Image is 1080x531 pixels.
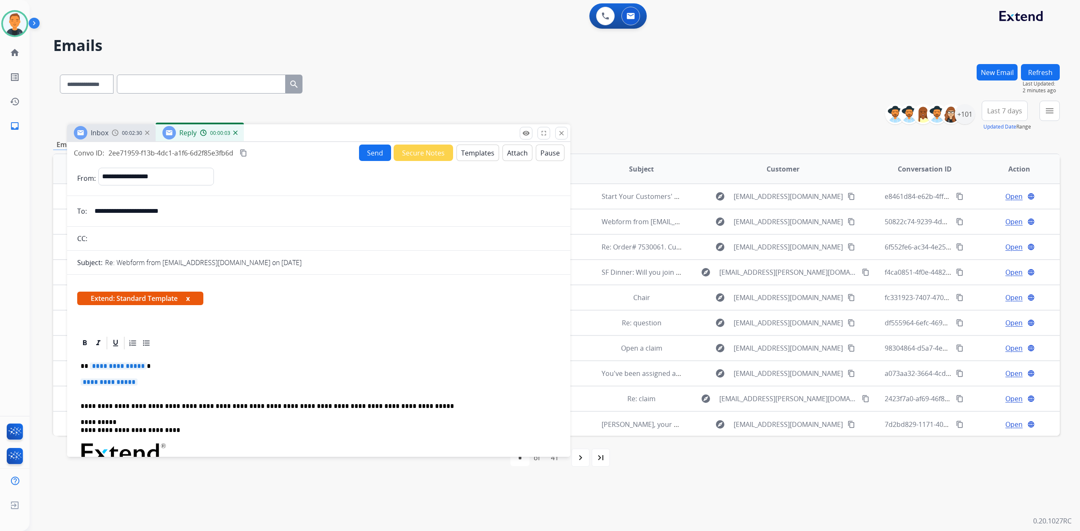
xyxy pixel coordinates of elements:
[734,292,843,303] span: [EMAIL_ADDRESS][DOMAIN_NAME]
[544,449,565,466] div: 41
[734,419,843,429] span: [EMAIL_ADDRESS][DOMAIN_NAME]
[1027,370,1035,377] mat-icon: language
[78,337,91,349] div: Bold
[734,217,843,227] span: [EMAIL_ADDRESS][DOMAIN_NAME]
[522,129,530,137] mat-icon: remove_red_eye
[1005,292,1023,303] span: Open
[210,130,230,137] span: 00:00:03
[1027,294,1035,301] mat-icon: language
[92,337,105,349] div: Italic
[956,395,964,402] mat-icon: content_copy
[394,145,453,161] button: Secure Notes
[127,337,139,349] div: Ordered List
[3,12,27,35] img: avatar
[122,130,142,137] span: 00:02:30
[1045,106,1055,116] mat-icon: menu
[848,193,855,200] mat-icon: content_copy
[715,343,725,353] mat-icon: explore
[109,337,122,349] div: Underline
[240,149,247,157] mat-icon: content_copy
[596,453,606,463] mat-icon: last_page
[10,121,20,131] mat-icon: inbox
[1033,516,1072,526] p: 0.20.1027RC
[1005,318,1023,328] span: Open
[621,343,662,353] span: Open a claim
[956,243,964,251] mat-icon: content_copy
[885,268,1012,277] span: f4ca0851-4f0e-4482-857d-a9a20d68e895
[719,394,857,404] span: [EMAIL_ADDRESS][PERSON_NAME][DOMAIN_NAME]
[956,218,964,225] mat-icon: content_copy
[53,37,1060,54] h2: Emails
[74,148,104,158] p: Convo ID:
[983,123,1016,130] button: Updated Date
[715,292,725,303] mat-icon: explore
[715,217,725,227] mat-icon: explore
[885,293,1011,302] span: fc331923-7407-4700-aa31-4dc00f7a4661
[1027,268,1035,276] mat-icon: language
[715,242,725,252] mat-icon: explore
[885,192,1010,201] span: e8461d84-e62b-4ffc-9e03-8cf5dc57dae3
[602,420,756,429] span: [PERSON_NAME], your package will arrive [DATE]!
[602,217,793,226] span: Webform from [EMAIL_ADDRESS][DOMAIN_NAME] on [DATE]
[602,192,715,201] span: Start Your Customers' Day Right 🌞
[502,145,532,161] button: Attach
[955,104,975,124] div: +101
[1021,64,1060,80] button: Refresh
[1005,419,1023,429] span: Open
[715,419,725,429] mat-icon: explore
[848,421,855,428] mat-icon: content_copy
[977,64,1018,80] button: New Email
[456,145,499,161] button: Templates
[558,129,565,137] mat-icon: close
[1023,87,1060,94] span: 2 minutes ago
[1005,343,1023,353] span: Open
[633,293,650,302] span: Chair
[898,164,952,174] span: Conversation ID
[715,318,725,328] mat-icon: explore
[982,101,1028,121] button: Last 7 days
[1005,368,1023,378] span: Open
[536,145,564,161] button: Pause
[602,268,740,277] span: SF Dinner: Will you join us [PERSON_NAME]?
[734,368,843,378] span: [EMAIL_ADDRESS][DOMAIN_NAME]
[77,292,203,305] span: Extend: Standard Template
[956,370,964,377] mat-icon: content_copy
[179,128,197,137] span: Reply
[10,48,20,58] mat-icon: home
[885,343,1016,353] span: 98304864-d5a7-4ed0-921a-4e8079211be7
[956,193,964,200] mat-icon: content_copy
[108,148,233,158] span: 2ee71959-f13b-4dc1-a1f6-6d2f85e3fb6d
[1027,395,1035,402] mat-icon: language
[885,242,1008,252] span: 6f552fe6-ac34-4e25-96c9-b2c69fc836aa
[540,129,548,137] mat-icon: fullscreen
[885,420,1016,429] span: 7d2bd829-1171-401b-9332-c462804d3e95
[602,242,952,252] span: Re: Order# 7530061. Customer Name: [PERSON_NAME]. Reference #20f44e0b-421d-406c-86a1-529338-7530061
[956,294,964,301] mat-icon: content_copy
[91,128,108,137] span: Inbox
[1027,218,1035,225] mat-icon: language
[701,267,711,277] mat-icon: explore
[77,206,87,216] p: To:
[77,233,87,244] p: CC:
[734,242,843,252] span: [EMAIL_ADDRESS][DOMAIN_NAME]
[848,243,855,251] mat-icon: content_copy
[575,453,586,463] mat-icon: navigate_next
[1027,421,1035,428] mat-icon: language
[885,394,1011,403] span: 2423f7a0-af69-46f8-bbde-b0a678c664d9
[956,319,964,327] mat-icon: content_copy
[534,453,540,463] div: of
[1005,191,1023,201] span: Open
[140,337,153,349] div: Bullet List
[622,318,661,327] span: Re: question
[1027,319,1035,327] mat-icon: language
[848,319,855,327] mat-icon: content_copy
[734,318,843,328] span: [EMAIL_ADDRESS][DOMAIN_NAME]
[987,109,1022,113] span: Last 7 days
[10,97,20,107] mat-icon: history
[289,79,299,89] mat-icon: search
[10,72,20,82] mat-icon: list_alt
[359,145,391,161] button: Send
[862,268,869,276] mat-icon: content_copy
[734,191,843,201] span: [EMAIL_ADDRESS][DOMAIN_NAME]
[629,164,654,174] span: Subject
